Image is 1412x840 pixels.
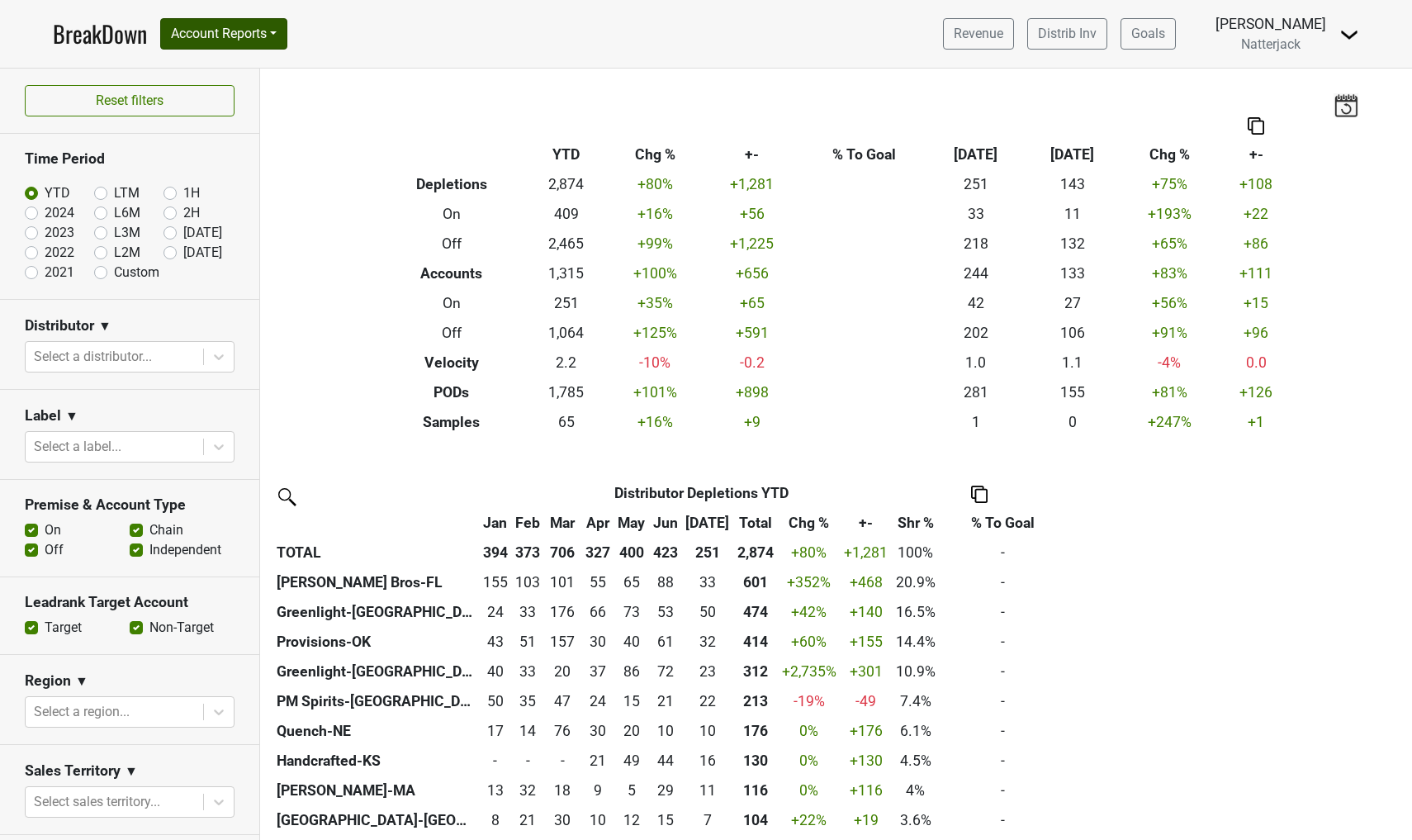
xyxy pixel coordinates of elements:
td: - [940,597,1067,627]
div: - [483,750,508,771]
td: 9.68 [649,716,682,746]
th: May: activate to sort column ascending [614,508,649,538]
td: 14.4% [892,627,940,657]
div: 101 [548,572,577,593]
div: 24 [585,691,610,712]
td: 44.32 [649,746,682,776]
th: 474.180 [733,597,778,627]
td: +247 % [1121,407,1217,437]
div: 16 [685,750,729,771]
div: [PERSON_NAME] [1215,13,1326,35]
td: 10 [682,716,734,746]
td: 14.67 [614,686,649,716]
td: 1,315 [525,259,606,288]
td: 50.64 [512,627,545,657]
td: 65.17 [614,567,649,597]
th: 706 [544,538,581,567]
td: 72.35 [649,657,682,686]
th: Chg % [1121,140,1217,169]
td: +100 % [607,259,704,288]
th: 327 [581,538,614,567]
td: +65 [704,288,800,318]
td: 75.99 [544,716,581,746]
th: PM Spirits-[GEOGRAPHIC_DATA] [272,686,479,716]
label: Custom [114,263,159,282]
th: % To Goal [800,140,927,169]
div: +140 [844,601,888,623]
td: 22.17 [682,686,734,716]
td: 2,465 [525,229,606,259]
td: 4.5% [892,746,940,776]
img: Copy to clipboard [1248,117,1264,135]
label: 2021 [45,263,74,282]
div: 23 [685,661,729,682]
th: YTD [525,140,606,169]
div: 50 [685,601,729,623]
td: 1,064 [525,318,606,348]
td: - [940,746,1067,776]
td: +35 % [607,288,704,318]
td: 33.16 [512,597,545,627]
div: 157 [548,631,577,653]
div: 130 [737,750,774,771]
th: Distributor Depletions YTD [512,478,892,508]
div: 47 [548,691,577,712]
a: Distrib Inv [1027,18,1107,50]
td: +16 % [607,407,704,437]
td: 244 [927,259,1024,288]
td: 20.84 [649,686,682,716]
td: 16.15 [682,746,734,776]
td: 16.5% [892,597,940,627]
div: 176 [737,720,774,742]
div: 53 [653,601,678,623]
div: 37 [585,661,610,682]
span: +80% [791,544,827,561]
th: [DATE] [927,140,1024,169]
button: Reset filters [25,85,235,116]
td: 0 [512,746,545,776]
td: 43.33 [479,627,512,657]
th: Jul: activate to sort column ascending [682,508,734,538]
td: 86.34 [614,657,649,686]
td: +125 % [607,318,704,348]
th: Provisions-OK [272,627,479,657]
td: 19.68 [544,657,581,686]
label: Chain [149,520,183,540]
h3: Label [25,407,61,425]
td: 14.34 [512,716,545,746]
td: -19 % [778,686,841,716]
th: [PERSON_NAME] Bros-FL [272,567,479,597]
td: 50.17 [479,686,512,716]
td: 52.51 [649,597,682,627]
td: 27 [1024,288,1121,318]
th: [PERSON_NAME]-MA [272,776,479,805]
td: - [940,567,1067,597]
th: TOTAL [272,538,479,567]
div: 61 [653,631,678,653]
th: 400 [614,538,649,567]
td: +108 [1218,169,1295,199]
td: +83 % [1121,259,1217,288]
td: 251 [525,288,606,318]
td: 20.97 [581,746,614,776]
td: - [940,686,1067,716]
div: 20 [548,661,577,682]
label: LTM [114,183,140,203]
td: 37.17 [581,657,614,686]
th: Jan: activate to sort column ascending [479,508,512,538]
div: 76 [548,720,577,742]
th: 176.220 [733,716,778,746]
div: 15 [618,691,645,712]
img: last_updated_date [1334,93,1358,116]
td: 103.28 [512,567,545,597]
td: 1.1 [1024,348,1121,377]
th: Accounts [378,259,526,288]
td: +101 % [607,377,704,407]
th: Quench-NE [272,716,479,746]
th: PODs [378,377,526,407]
td: - [940,657,1067,686]
span: ▼ [65,406,78,426]
td: 33.34 [512,657,545,686]
th: Velocity [378,348,526,377]
td: 48.81 [614,746,649,776]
